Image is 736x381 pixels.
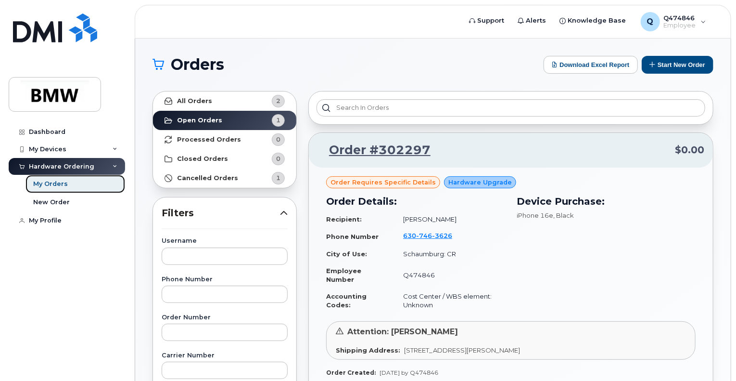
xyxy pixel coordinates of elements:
[326,215,362,223] strong: Recipient:
[326,233,379,240] strong: Phone Number
[330,178,436,187] span: Order requires Specific details
[317,142,431,159] a: Order #302297
[694,339,729,374] iframe: Messenger Launcher
[177,117,222,124] strong: Open Orders
[403,232,452,239] span: 630
[162,206,280,220] span: Filters
[403,232,464,239] a: 6307463626
[394,246,505,263] td: Schaumburg: CR
[326,267,361,284] strong: Employee Number
[276,96,280,105] span: 2
[276,173,280,183] span: 1
[153,111,296,130] a: Open Orders1
[326,194,505,209] h3: Order Details:
[177,97,212,105] strong: All Orders
[177,174,238,182] strong: Cancelled Orders
[153,92,296,111] a: All Orders2
[336,346,400,354] strong: Shipping Address:
[177,155,228,163] strong: Closed Orders
[153,130,296,149] a: Processed Orders0
[171,57,224,72] span: Orders
[394,263,505,288] td: Q474846
[394,288,505,314] td: Cost Center / WBS element: Unknown
[404,346,520,354] span: [STREET_ADDRESS][PERSON_NAME]
[153,169,296,188] a: Cancelled Orders1
[544,56,638,74] button: Download Excel Report
[177,136,241,144] strong: Processed Orders
[162,276,288,283] label: Phone Number
[317,99,705,117] input: Search in orders
[416,232,432,239] span: 746
[326,292,367,309] strong: Accounting Codes:
[517,211,553,219] span: iPhone 16e
[162,238,288,244] label: Username
[448,178,512,187] span: Hardware Upgrade
[347,327,458,336] span: Attention: [PERSON_NAME]
[326,369,376,376] strong: Order Created:
[675,143,704,157] span: $0.00
[276,116,280,125] span: 1
[162,315,288,321] label: Order Number
[162,353,288,359] label: Carrier Number
[276,154,280,163] span: 0
[432,232,452,239] span: 3626
[642,56,713,74] button: Start New Order
[326,250,367,258] strong: City of Use:
[153,149,296,169] a: Closed Orders0
[517,194,696,209] h3: Device Purchase:
[394,211,505,228] td: [PERSON_NAME]
[380,369,438,376] span: [DATE] by Q474846
[276,135,280,144] span: 0
[553,211,574,219] span: , Black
